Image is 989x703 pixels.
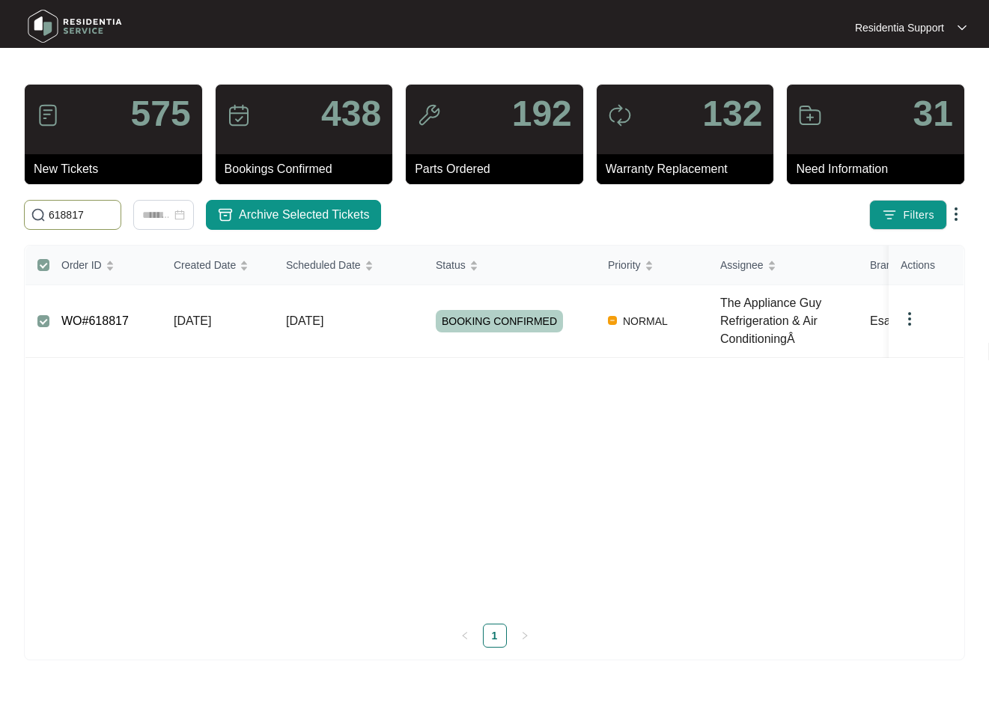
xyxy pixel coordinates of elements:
[720,257,764,273] span: Assignee
[174,314,211,327] span: [DATE]
[512,96,572,132] p: 192
[513,624,537,648] button: right
[36,103,60,127] img: icon
[49,207,115,223] input: Search by Order Id, Assignee Name, Customer Name, Brand and Model
[608,103,632,127] img: icon
[227,103,251,127] img: icon
[162,246,274,285] th: Created Date
[225,160,393,178] p: Bookings Confirmed
[424,246,596,285] th: Status
[596,246,708,285] th: Priority
[218,208,233,222] img: archive icon
[239,206,369,224] span: Archive Selected Tickets
[617,312,674,330] span: NORMAL
[436,257,466,273] span: Status
[321,96,381,132] p: 438
[870,314,904,327] span: Esatto
[49,246,162,285] th: Order ID
[513,624,537,648] li: Next Page
[520,631,529,640] span: right
[274,246,424,285] th: Scheduled Date
[947,205,965,223] img: dropdown arrow
[484,624,506,647] a: 1
[855,20,944,35] p: Residentia Support
[796,160,964,178] p: Need Information
[708,246,858,285] th: Assignee
[958,24,967,31] img: dropdown arrow
[720,294,858,348] div: The Appliance Guy Refrigeration & Air ConditioningÂ
[61,257,102,273] span: Order ID
[453,624,477,648] li: Previous Page
[61,314,129,327] a: WO#618817
[22,4,127,49] img: residentia service logo
[417,103,441,127] img: icon
[34,160,202,178] p: New Tickets
[286,257,361,273] span: Scheduled Date
[869,200,947,230] button: filter iconFilters
[415,160,583,178] p: Parts Ordered
[606,160,774,178] p: Warranty Replacement
[870,257,898,273] span: Brand
[901,310,919,328] img: dropdown arrow
[174,257,236,273] span: Created Date
[858,246,933,285] th: Brand
[460,631,469,640] span: left
[131,96,191,132] p: 575
[453,624,477,648] button: left
[798,103,822,127] img: icon
[608,257,641,273] span: Priority
[483,624,507,648] li: 1
[286,314,323,327] span: [DATE]
[608,316,617,325] img: Vercel Logo
[913,96,953,132] p: 31
[882,207,897,222] img: filter icon
[31,207,46,222] img: search-icon
[206,200,381,230] button: archive iconArchive Selected Tickets
[436,310,563,332] span: BOOKING CONFIRMED
[903,207,934,223] span: Filters
[889,246,964,285] th: Actions
[702,96,762,132] p: 132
